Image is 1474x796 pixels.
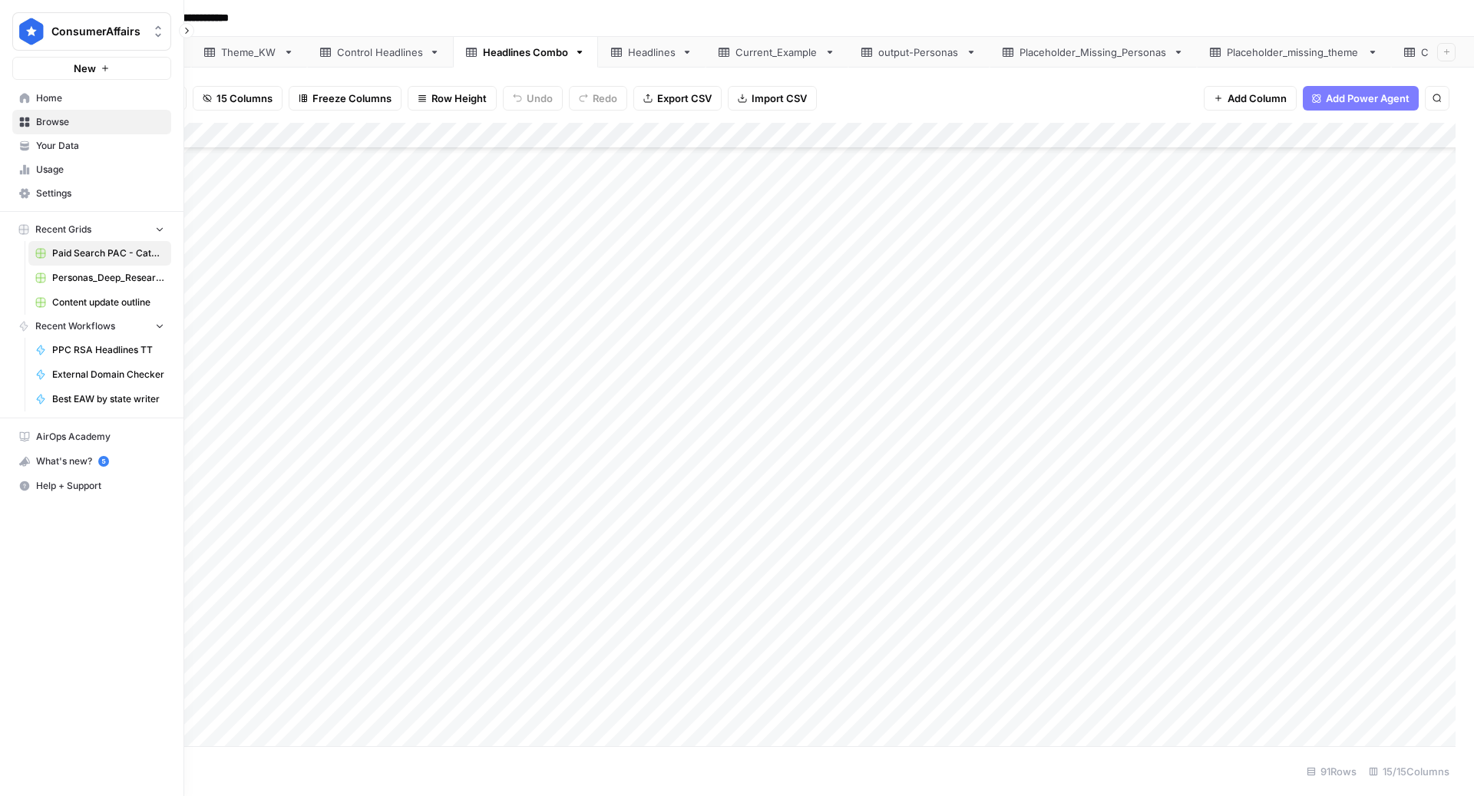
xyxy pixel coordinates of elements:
[193,86,283,111] button: 15 Columns
[216,91,273,106] span: 15 Columns
[12,474,171,498] button: Help + Support
[1204,86,1297,111] button: Add Column
[191,37,307,68] a: Theme_KW
[35,223,91,236] span: Recent Grids
[598,37,706,68] a: Headlines
[569,86,627,111] button: Redo
[12,157,171,182] a: Usage
[1300,759,1363,784] div: 91 Rows
[101,457,105,465] text: 5
[51,24,144,39] span: ConsumerAffairs
[503,86,563,111] button: Undo
[1228,91,1287,106] span: Add Column
[728,86,817,111] button: Import CSV
[12,134,171,158] a: Your Data
[52,392,164,406] span: Best EAW by state writer
[36,187,164,200] span: Settings
[1326,91,1410,106] span: Add Power Agent
[527,91,553,106] span: Undo
[221,45,277,60] div: Theme_KW
[28,338,171,362] a: PPC RSA Headlines TT
[52,296,164,309] span: Content update outline
[12,315,171,338] button: Recent Workflows
[657,91,712,106] span: Export CSV
[28,241,171,266] a: Paid Search PAC - Categories
[312,91,392,106] span: Freeze Columns
[706,37,848,68] a: Current_Example
[1197,37,1391,68] a: Placeholder_missing_theme
[12,449,171,474] button: What's new? 5
[628,45,676,60] div: Headlines
[28,387,171,411] a: Best EAW by state writer
[1303,86,1419,111] button: Add Power Agent
[35,319,115,333] span: Recent Workflows
[735,45,818,60] div: Current_Example
[36,430,164,444] span: AirOps Academy
[12,57,171,80] button: New
[98,456,109,467] a: 5
[752,91,807,106] span: Import CSV
[633,86,722,111] button: Export CSV
[12,12,171,51] button: Workspace: ConsumerAffairs
[337,45,423,60] div: Control Headlines
[307,37,453,68] a: Control Headlines
[28,362,171,387] a: External Domain Checker
[28,290,171,315] a: Content update outline
[878,45,960,60] div: output-Personas
[1020,45,1167,60] div: Placeholder_Missing_Personas
[36,479,164,493] span: Help + Support
[289,86,402,111] button: Freeze Columns
[52,343,164,357] span: PPC RSA Headlines TT
[453,37,598,68] a: Headlines Combo
[74,61,96,76] span: New
[12,424,171,449] a: AirOps Academy
[12,181,171,206] a: Settings
[52,246,164,260] span: Paid Search PAC - Categories
[52,271,164,285] span: Personas_Deep_Research.csv
[13,450,170,473] div: What's new?
[1227,45,1361,60] div: Placeholder_missing_theme
[36,163,164,177] span: Usage
[52,368,164,381] span: External Domain Checker
[18,18,45,45] img: ConsumerAffairs Logo
[36,91,164,105] span: Home
[36,139,164,153] span: Your Data
[12,110,171,134] a: Browse
[990,37,1197,68] a: Placeholder_Missing_Personas
[848,37,990,68] a: output-Personas
[408,86,497,111] button: Row Height
[431,91,487,106] span: Row Height
[483,45,568,60] div: Headlines Combo
[28,266,171,290] a: Personas_Deep_Research.csv
[593,91,617,106] span: Redo
[12,218,171,241] button: Recent Grids
[12,86,171,111] a: Home
[36,115,164,129] span: Browse
[1363,759,1456,784] div: 15/15 Columns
